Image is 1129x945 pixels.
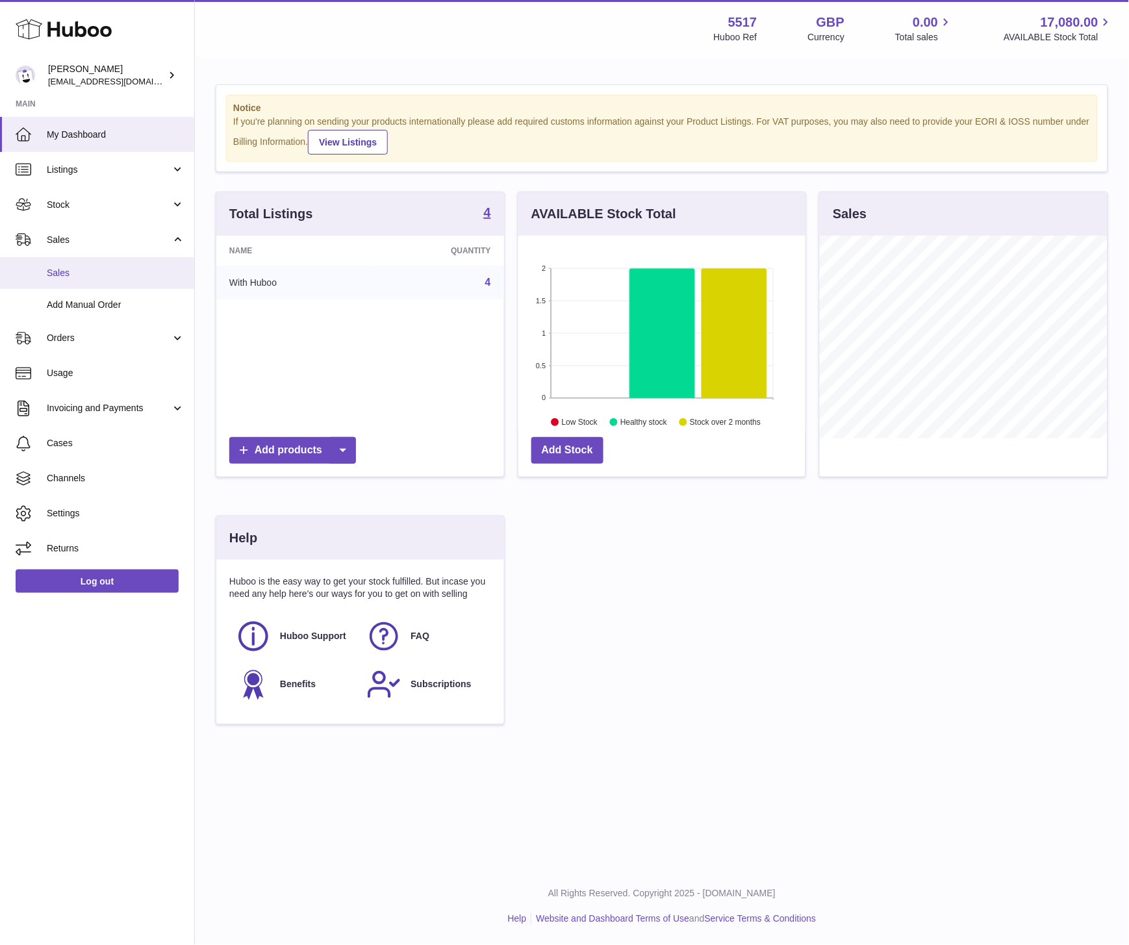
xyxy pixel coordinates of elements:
th: Name [216,236,368,266]
a: 4 [484,206,491,221]
a: Benefits [236,667,353,702]
strong: Notice [233,102,1091,114]
span: Subscriptions [411,679,471,691]
span: 17,080.00 [1041,14,1098,31]
span: Stock [47,199,171,211]
h3: AVAILABLE Stock Total [531,205,676,223]
div: Huboo Ref [714,31,757,44]
text: Stock over 2 months [690,418,761,427]
a: 17,080.00 AVAILABLE Stock Total [1004,14,1113,44]
span: Sales [47,234,171,246]
strong: 5517 [728,14,757,31]
a: Log out [16,570,179,593]
a: Subscriptions [366,667,484,702]
th: Quantity [368,236,504,266]
li: and [531,913,816,926]
span: Usage [47,367,184,379]
img: alessiavanzwolle@hotmail.com [16,66,35,85]
a: Add Stock [531,437,603,464]
span: Settings [47,507,184,520]
div: If you're planning on sending your products internationally please add required customs informati... [233,116,1091,155]
td: With Huboo [216,266,368,299]
span: Channels [47,472,184,485]
span: Add Manual Order [47,299,184,311]
span: Cases [47,437,184,449]
span: Sales [47,267,184,279]
text: 1 [542,329,546,337]
span: FAQ [411,631,429,643]
text: 2 [542,264,546,272]
a: Help [508,914,527,924]
a: Website and Dashboard Terms of Use [536,914,689,924]
h3: Sales [833,205,867,223]
a: Huboo Support [236,619,353,654]
p: All Rights Reserved. Copyright 2025 - [DOMAIN_NAME] [205,888,1119,900]
span: Returns [47,542,184,555]
span: My Dashboard [47,129,184,141]
h3: Help [229,529,257,547]
a: View Listings [308,130,388,155]
span: Orders [47,332,171,344]
span: [EMAIL_ADDRESS][DOMAIN_NAME] [48,76,191,86]
strong: GBP [817,14,844,31]
a: FAQ [366,619,484,654]
text: 0.5 [536,362,546,370]
text: Healthy stock [620,418,668,427]
span: 0.00 [913,14,939,31]
span: Listings [47,164,171,176]
a: Add products [229,437,356,464]
a: 4 [485,277,491,288]
span: AVAILABLE Stock Total [1004,31,1113,44]
a: Service Terms & Conditions [705,914,817,924]
strong: 4 [484,206,491,219]
span: Total sales [895,31,953,44]
a: 0.00 Total sales [895,14,953,44]
div: Currency [808,31,845,44]
text: 0 [542,394,546,402]
text: 1.5 [536,297,546,305]
p: Huboo is the easy way to get your stock fulfilled. But incase you need any help here's our ways f... [229,575,491,600]
text: Low Stock [562,418,598,427]
span: Huboo Support [280,631,346,643]
span: Benefits [280,679,316,691]
div: [PERSON_NAME] [48,63,165,88]
h3: Total Listings [229,205,313,223]
span: Invoicing and Payments [47,402,171,414]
